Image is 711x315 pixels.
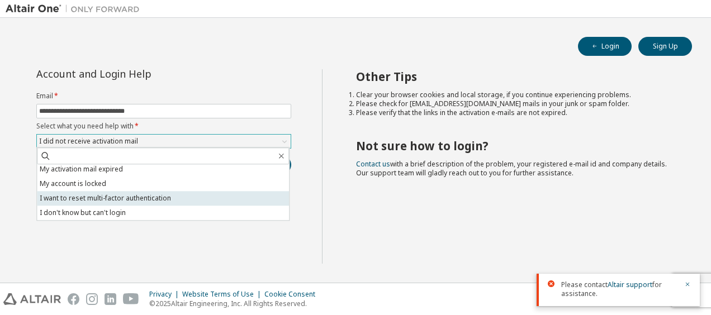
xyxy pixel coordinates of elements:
[356,159,390,169] a: Contact us
[36,92,291,101] label: Email
[356,159,667,178] span: with a brief description of the problem, your registered e-mail id and company details. Our suppo...
[264,290,322,299] div: Cookie Consent
[105,293,116,305] img: linkedin.svg
[36,122,291,131] label: Select what you need help with
[37,135,140,147] div: I did not receive activation mail
[356,139,672,153] h2: Not sure how to login?
[37,135,291,148] div: I did not receive activation mail
[356,108,672,117] li: Please verify that the links in the activation e-mails are not expired.
[37,162,289,176] li: My activation mail expired
[149,299,322,308] p: © 2025 Altair Engineering, Inc. All Rights Reserved.
[561,280,677,298] span: Please contact for assistance.
[149,290,182,299] div: Privacy
[608,280,652,289] a: Altair support
[356,90,672,99] li: Clear your browser cookies and local storage, if you continue experiencing problems.
[356,99,672,108] li: Please check for [EMAIL_ADDRESS][DOMAIN_NAME] mails in your junk or spam folder.
[123,293,139,305] img: youtube.svg
[68,293,79,305] img: facebook.svg
[638,37,692,56] button: Sign Up
[6,3,145,15] img: Altair One
[356,69,672,84] h2: Other Tips
[578,37,632,56] button: Login
[182,290,264,299] div: Website Terms of Use
[86,293,98,305] img: instagram.svg
[3,293,61,305] img: altair_logo.svg
[36,69,240,78] div: Account and Login Help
